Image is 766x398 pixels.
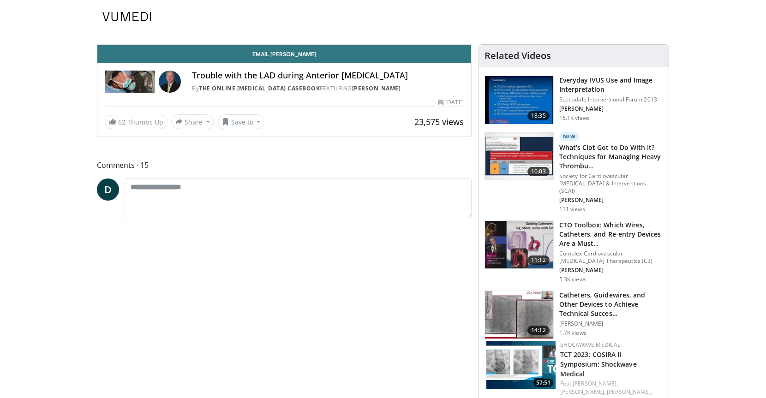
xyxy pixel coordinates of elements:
button: Share [171,114,214,129]
a: [PERSON_NAME], [607,388,652,396]
a: Shockwave Medical [560,341,621,349]
a: 10:03 New What's Clot Got to Do With It? Techniques for Managing Heavy Thrombu… Society for Cardi... [485,132,663,213]
a: TCT 2023: COSIRA II Symposium: Shockwave Medical [560,350,637,378]
a: The Online [MEDICAL_DATA] Casebook [199,84,320,92]
h3: CTO Toolbox: Which Wires, Catheters, and Re-entry Devices Are a Must Have [559,220,663,248]
span: 62 [118,118,126,126]
p: [PERSON_NAME] [559,320,663,327]
p: John Hodgson [559,105,663,113]
div: [DATE] [438,98,463,107]
h3: What's Clot Got to Do With It? Techniques for Managing Heavy Thrombus Burden [559,143,663,171]
h3: Catheters, Guidewires, and Other Devices to Achieve Technical Success in Complex PCI [559,291,663,318]
a: 11:12 CTO Toolbox: Which Wires, Catheters, and Re-entry Devices Are a Must… Complex Cardiovascula... [485,220,663,283]
a: 14:12 Catheters, Guidewires, and Other Devices to Achieve Technical Succes… [PERSON_NAME] 1.7K views [485,291,663,339]
a: D [97,178,119,201]
a: 18:35 Everyday IVUS Use and Image Interpretation Scottsdale Interventional Forum 2013 [PERSON_NAM... [485,76,663,125]
span: 18:35 [527,111,550,120]
img: Avatar [159,71,181,93]
span: 14:12 [527,326,550,335]
img: 9bafbb38-b40d-4e9d-b4cb-9682372bf72c.150x105_q85_crop-smart_upscale.jpg [485,132,553,180]
a: [PERSON_NAME], [573,380,618,387]
img: 27497bde-baa4-4c63-81b2-ea051b92833e.150x105_q85_crop-smart_upscale.jpg [486,341,556,389]
img: 56b29ba8-67ed-45d0-a0e7-5c82857bd955.150x105_q85_crop-smart_upscale.jpg [485,291,553,339]
button: Save to [218,114,265,129]
span: 57:51 [533,379,553,387]
p: Scottsdale Interventional Forum 2013 [559,96,663,103]
h4: Trouble with the LAD during Anterior [MEDICAL_DATA] [192,71,464,81]
img: 69ae726e-f27f-4496-b005-e28b95c37244.150x105_q85_crop-smart_upscale.jpg [485,221,553,269]
h4: Related Videos [485,50,551,61]
a: 57:51 [486,341,556,389]
span: Comments 15 [97,159,472,171]
span: 10:03 [527,167,550,176]
p: 5.3K views [559,276,586,283]
img: dTBemQywLidgNXR34xMDoxOjA4MTsiGN.150x105_q85_crop-smart_upscale.jpg [485,76,553,124]
img: VuMedi Logo [102,12,151,21]
p: Society for Cardiovascular [MEDICAL_DATA] & Interventions (SCAI) [559,172,663,195]
p: 1.7K views [559,329,586,337]
p: Khaldoon Alaswad [559,267,663,274]
p: Complex Cardiovascular [MEDICAL_DATA] Therapeutics (C3) [559,250,663,265]
h3: Everyday IVUS Use and Image Interpretation [559,76,663,94]
p: New [559,132,580,141]
span: 11:12 [527,255,550,265]
p: 16.1K views [559,114,590,122]
p: Mitul Patel [559,196,663,204]
a: Email [PERSON_NAME] [97,45,471,63]
img: The Online Cardiac Catheterization Casebook [105,71,155,93]
div: By FEATURING [192,84,464,93]
span: 23,575 views [414,116,464,127]
a: [PERSON_NAME], [560,388,605,396]
p: 111 views [559,206,585,213]
a: 62 Thumbs Up [105,115,168,129]
a: [PERSON_NAME] [352,84,401,92]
